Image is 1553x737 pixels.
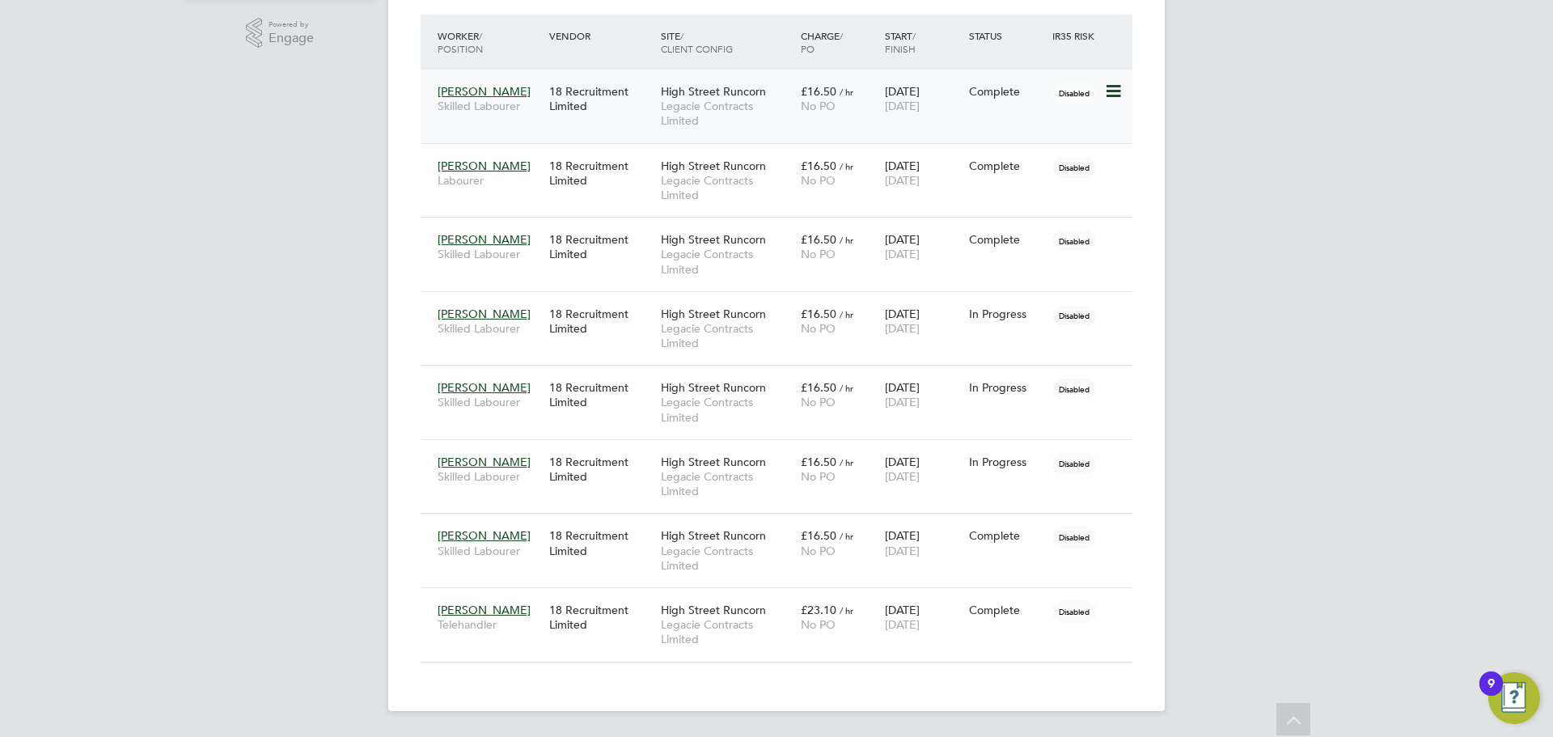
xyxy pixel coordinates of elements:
span: No PO [801,321,836,336]
span: [DATE] [885,544,920,558]
div: 18 Recruitment Limited [545,224,657,269]
a: [PERSON_NAME]Skilled Labourer18 Recruitment LimitedHigh Street RuncornLegacie Contracts Limited£1... [434,371,1132,385]
div: [DATE] [881,447,965,492]
div: 18 Recruitment Limited [545,595,657,640]
span: / hr [840,86,853,98]
a: [PERSON_NAME]Labourer18 Recruitment LimitedHigh Street RuncornLegacie Contracts Limited£16.50 / h... [434,150,1132,163]
div: Complete [969,603,1045,617]
span: Skilled Labourer [438,395,541,409]
div: [DATE] [881,520,965,565]
div: 18 Recruitment Limited [545,372,657,417]
span: Skilled Labourer [438,544,541,558]
span: Skilled Labourer [438,247,541,261]
span: Telehandler [438,617,541,632]
span: Legacie Contracts Limited [661,469,793,498]
div: In Progress [969,455,1045,469]
span: High Street Runcorn [661,455,766,469]
span: £23.10 [801,603,836,617]
span: Disabled [1052,231,1096,252]
div: Site [657,21,797,63]
span: £16.50 [801,232,836,247]
span: £16.50 [801,528,836,543]
span: Disabled [1052,601,1096,622]
span: / Client Config [661,29,733,55]
span: [PERSON_NAME] [438,307,531,321]
a: [PERSON_NAME]Skilled Labourer18 Recruitment LimitedHigh Street RuncornLegacie Contracts Limited£1... [434,519,1132,533]
span: Labourer [438,173,541,188]
span: High Street Runcorn [661,307,766,321]
span: No PO [801,395,836,409]
span: High Street Runcorn [661,159,766,173]
span: Disabled [1052,453,1096,474]
div: Complete [969,84,1045,99]
div: 18 Recruitment Limited [545,447,657,492]
span: [PERSON_NAME] [438,159,531,173]
span: £16.50 [801,84,836,99]
span: Disabled [1052,83,1096,104]
span: Disabled [1052,157,1096,178]
span: / PO [801,29,843,55]
span: Powered by [269,18,314,32]
span: [DATE] [885,617,920,632]
div: Start [881,21,965,63]
span: High Street Runcorn [661,380,766,395]
button: Open Resource Center, 9 new notifications [1488,672,1540,724]
span: No PO [801,469,836,484]
div: Complete [969,159,1045,173]
span: £16.50 [801,307,836,321]
span: Legacie Contracts Limited [661,395,793,424]
span: Legacie Contracts Limited [661,173,793,202]
div: [DATE] [881,224,965,269]
div: IR35 Risk [1048,21,1104,50]
span: / hr [840,530,853,542]
span: Disabled [1052,527,1096,548]
span: Disabled [1052,379,1096,400]
div: Vendor [545,21,657,50]
span: No PO [801,247,836,261]
span: High Street Runcorn [661,603,766,617]
span: [DATE] [885,469,920,484]
span: Disabled [1052,305,1096,326]
div: In Progress [969,307,1045,321]
a: [PERSON_NAME]Skilled Labourer18 Recruitment LimitedHigh Street RuncornLegacie Contracts Limited£1... [434,223,1132,237]
div: [DATE] [881,299,965,344]
span: Legacie Contracts Limited [661,99,793,128]
a: [PERSON_NAME]Skilled Labourer18 Recruitment LimitedHigh Street RuncornLegacie Contracts Limited£1... [434,446,1132,460]
span: Skilled Labourer [438,469,541,484]
div: 18 Recruitment Limited [545,150,657,196]
div: Complete [969,232,1045,247]
span: [PERSON_NAME] [438,603,531,617]
span: [PERSON_NAME] [438,232,531,247]
span: Legacie Contracts Limited [661,617,793,646]
span: Skilled Labourer [438,321,541,336]
div: Status [965,21,1049,50]
span: / Finish [885,29,916,55]
a: [PERSON_NAME]Skilled Labourer18 Recruitment LimitedHigh Street RuncornLegacie Contracts Limited£1... [434,75,1132,89]
span: / hr [840,382,853,394]
span: / hr [840,456,853,468]
span: Legacie Contracts Limited [661,321,793,350]
span: Engage [269,32,314,45]
span: [DATE] [885,247,920,261]
a: [PERSON_NAME]Telehandler18 Recruitment LimitedHigh Street RuncornLegacie Contracts Limited£23.10 ... [434,594,1132,608]
span: / hr [840,604,853,616]
div: 18 Recruitment Limited [545,299,657,344]
div: [DATE] [881,372,965,417]
span: / Position [438,29,483,55]
span: No PO [801,173,836,188]
span: [DATE] [885,395,920,409]
span: £16.50 [801,159,836,173]
div: Charge [797,21,881,63]
span: High Street Runcorn [661,84,766,99]
div: In Progress [969,380,1045,395]
span: / hr [840,234,853,246]
span: Legacie Contracts Limited [661,544,793,573]
span: £16.50 [801,455,836,469]
span: / hr [840,160,853,172]
span: [PERSON_NAME] [438,528,531,543]
span: [PERSON_NAME] [438,84,531,99]
div: 9 [1487,684,1495,705]
div: Complete [969,528,1045,543]
div: Worker [434,21,545,63]
span: [DATE] [885,173,920,188]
